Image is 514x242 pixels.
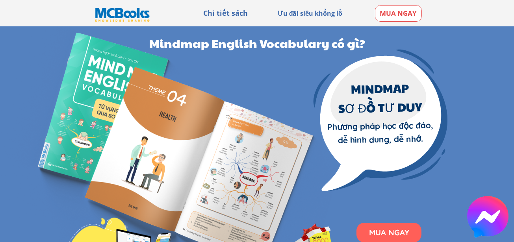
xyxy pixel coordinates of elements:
h3: MINDMAP SƠ ĐỒ TƯ DUY [305,78,456,118]
p: MUA NGAY [375,6,421,21]
h3: Chi tiết sách [194,7,257,19]
h3: Ưu đãi siêu khổng lồ [273,9,347,19]
h3: Phương pháp học độc đáo, dễ hình dung, dễ nhớ. [324,119,436,147]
